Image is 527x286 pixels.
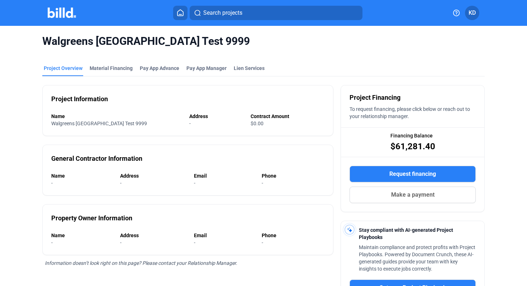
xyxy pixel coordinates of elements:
button: Search projects [190,6,362,20]
span: - [120,180,122,186]
img: Billd Company Logo [48,8,76,18]
div: Phone [262,172,324,179]
div: Email [194,232,255,239]
div: Name [51,172,113,179]
span: Search projects [203,9,242,17]
span: - [51,180,53,186]
span: Request financing [389,170,436,178]
span: $61,281.40 [390,141,435,152]
div: Address [120,232,187,239]
span: Walgreens [GEOGRAPHIC_DATA] Test 9999 [42,34,485,48]
span: - [120,240,122,245]
div: Name [51,113,182,120]
div: Project Information [51,94,108,104]
div: Address [189,113,243,120]
span: Information doesn’t look right on this page? Please contact your Relationship Manager. [45,260,237,266]
div: Address [120,172,187,179]
div: Name [51,232,113,239]
div: Phone [262,232,324,239]
span: Walgreens [GEOGRAPHIC_DATA] Test 9999 [51,121,147,126]
div: Project Overview [44,65,82,72]
div: Lien Services [234,65,265,72]
span: Pay App Manager [186,65,227,72]
span: - [194,240,195,245]
span: - [194,180,195,186]
button: KD [465,6,479,20]
span: To request financing, please click below or reach out to your relationship manager. [350,106,470,119]
div: Pay App Advance [140,65,179,72]
div: Property Owner Information [51,213,132,223]
span: Financing Balance [390,132,433,139]
span: Project Financing [350,93,400,103]
span: - [262,240,263,245]
span: $0.00 [251,121,263,126]
div: Material Financing [90,65,133,72]
button: Request financing [350,166,476,182]
div: Email [194,172,255,179]
span: Stay compliant with AI-generated Project Playbooks [359,227,453,240]
span: Maintain compliance and protect profits with Project Playbooks. Powered by Document Crunch, these... [359,244,475,272]
div: General Contractor Information [51,154,142,164]
span: - [189,121,191,126]
span: KD [469,9,476,17]
button: Make a payment [350,187,476,203]
span: Make a payment [391,191,435,199]
span: - [262,180,263,186]
span: - [51,240,53,245]
div: Contract Amount [251,113,325,120]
